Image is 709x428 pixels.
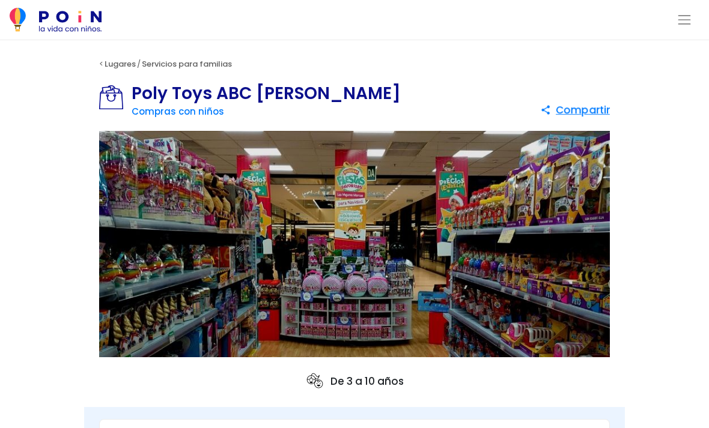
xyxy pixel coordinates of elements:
button: Compartir [540,99,610,121]
img: Poly Toys ABC Serrano [99,131,610,358]
img: ages icon [305,372,324,391]
button: Toggle navigation [669,10,699,30]
a: Servicios para familias [142,58,232,70]
a: Compras con niños [132,105,224,118]
h1: Poly Toys ABC [PERSON_NAME] [132,85,401,102]
div: < / [84,55,625,73]
p: De 3 a 10 años [305,372,404,391]
a: Lugares [105,58,136,70]
img: POiN [10,8,102,32]
img: Compras con niños [99,85,132,109]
